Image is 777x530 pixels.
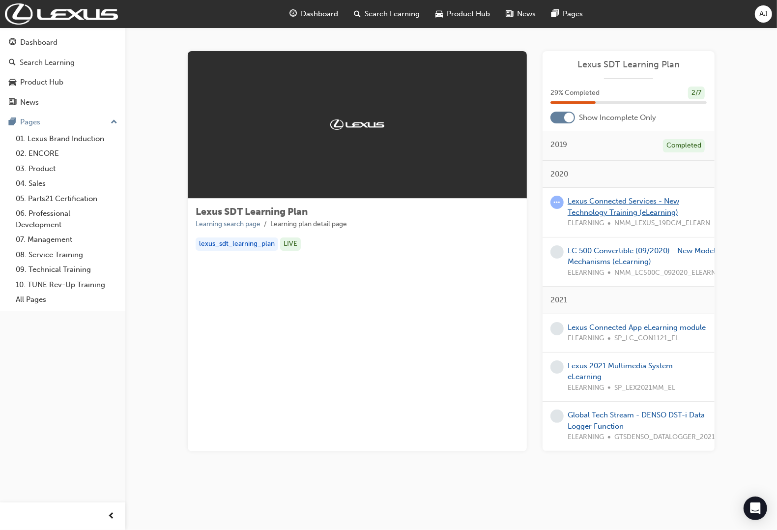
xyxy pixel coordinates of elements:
div: 2 / 7 [688,87,705,100]
span: 2021 [550,294,567,306]
a: Learning search page [196,220,260,228]
span: prev-icon [108,510,115,523]
a: LC 500 Convertible (09/2020) - New Model Mechanisms (eLearning) [568,246,716,266]
a: 04. Sales [12,176,121,191]
a: 09. Technical Training [12,262,121,277]
span: Show Incomplete Only [579,112,656,123]
a: Search Learning [4,54,121,72]
div: LIVE [280,237,301,251]
span: learningRecordVerb_ATTEMPT-icon [550,196,564,209]
button: Pages [4,113,121,131]
span: pages-icon [552,8,559,20]
div: Completed [663,139,705,152]
button: DashboardSearch LearningProduct HubNews [4,31,121,113]
a: 08. Service Training [12,247,121,263]
a: 02. ENCORE [12,146,121,161]
span: Product Hub [447,8,490,20]
a: 10. TUNE Rev-Up Training [12,277,121,293]
span: AJ [759,8,768,20]
a: pages-iconPages [544,4,591,24]
span: NMM_LC500C_092020_ELEARN [614,267,716,279]
img: Trak [330,119,384,129]
a: Global Tech Stream - DENSO DST-i Data Logger Function [568,411,705,431]
span: learningRecordVerb_NONE-icon [550,322,564,335]
a: Lexus 2021 Multimedia System eLearning [568,361,673,382]
span: learningRecordVerb_NONE-icon [550,245,564,259]
div: Dashboard [20,37,58,48]
span: guage-icon [9,38,16,47]
span: Search Learning [365,8,420,20]
span: ELEARNING [568,432,604,443]
a: search-iconSearch Learning [346,4,428,24]
a: Lexus Connected App eLearning module [568,323,706,332]
span: ELEARNING [568,218,604,229]
div: Search Learning [20,57,75,68]
span: ELEARNING [568,267,604,279]
span: learningRecordVerb_NONE-icon [550,360,564,374]
span: Dashboard [301,8,339,20]
span: guage-icon [290,8,297,20]
span: Pages [563,8,583,20]
li: Learning plan detail page [270,219,347,230]
span: 2019 [550,139,567,150]
div: Product Hub [20,77,63,88]
a: 03. Product [12,161,121,177]
span: learningRecordVerb_NONE-icon [550,410,564,423]
div: Pages [20,117,40,128]
span: ELEARNING [568,383,604,394]
span: NMM_LEXUS_19DCM_ELEARN [614,218,710,229]
span: search-icon [354,8,361,20]
span: pages-icon [9,118,16,127]
img: Trak [5,3,118,25]
span: up-icon [111,116,117,129]
span: SP_LC_CON1121_EL [614,333,679,344]
span: news-icon [9,98,16,107]
span: GTSDENSO_DATALOGGER_2021 [614,432,715,443]
div: lexus_sdt_learning_plan [196,237,278,251]
span: car-icon [9,78,16,87]
a: Product Hub [4,73,121,91]
a: car-iconProduct Hub [428,4,498,24]
span: Lexus SDT Learning Plan [196,206,308,217]
a: 07. Management [12,232,121,247]
span: News [518,8,536,20]
span: 2020 [550,169,568,180]
a: Lexus SDT Learning Plan [550,59,707,70]
a: guage-iconDashboard [282,4,346,24]
span: 29 % Completed [550,88,600,99]
span: car-icon [436,8,443,20]
a: Lexus Connected Services - New Technology Training (eLearning) [568,197,679,217]
a: 01. Lexus Brand Induction [12,131,121,147]
span: ELEARNING [568,333,604,344]
a: Dashboard [4,33,121,52]
a: All Pages [12,292,121,307]
button: AJ [755,5,772,23]
div: News [20,97,39,108]
a: news-iconNews [498,4,544,24]
span: search-icon [9,59,16,67]
div: Open Intercom Messenger [744,497,767,520]
a: 06. Professional Development [12,206,121,232]
a: 05. Parts21 Certification [12,191,121,206]
a: News [4,93,121,112]
span: news-icon [506,8,514,20]
span: SP_LEX2021MM_EL [614,383,675,394]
